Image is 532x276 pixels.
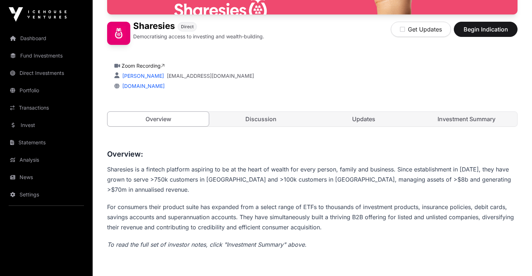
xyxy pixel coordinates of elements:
a: Zoom Recording [122,63,165,69]
a: Direct Investments [6,65,87,81]
span: Direct [181,24,194,30]
a: Statements [6,135,87,150]
a: Dashboard [6,30,87,46]
em: To read the full set of investor notes, click "Investment Summary" above. [107,241,307,248]
a: Begin Indication [454,29,518,36]
h3: Overview: [107,148,518,160]
p: Democratising access to investing and wealth-building. [133,33,264,40]
h1: Sharesies [133,22,175,31]
a: Portfolio [6,82,87,98]
a: Overview [107,111,209,127]
button: Begin Indication [454,22,518,37]
iframe: Chat Widget [496,241,532,276]
a: Fund Investments [6,48,87,64]
a: Invest [6,117,87,133]
a: Investment Summary [416,112,517,126]
a: Analysis [6,152,87,168]
a: [DOMAIN_NAME] [119,83,165,89]
p: Sharesies is a fintech platform aspiring to be at the heart of wealth for every person, family an... [107,164,518,195]
a: Settings [6,187,87,203]
img: Sharesies [107,22,130,45]
a: Updates [313,112,414,126]
a: Discussion [210,112,312,126]
span: Begin Indication [463,25,508,34]
a: News [6,169,87,185]
button: Get Updates [391,22,451,37]
a: [EMAIL_ADDRESS][DOMAIN_NAME] [167,72,254,80]
p: For consumers their product suite has expanded from a select range of ETFs to thousands of invest... [107,202,518,232]
img: Icehouse Ventures Logo [9,7,67,22]
a: Transactions [6,100,87,116]
nav: Tabs [107,112,517,126]
a: [PERSON_NAME] [121,73,164,79]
